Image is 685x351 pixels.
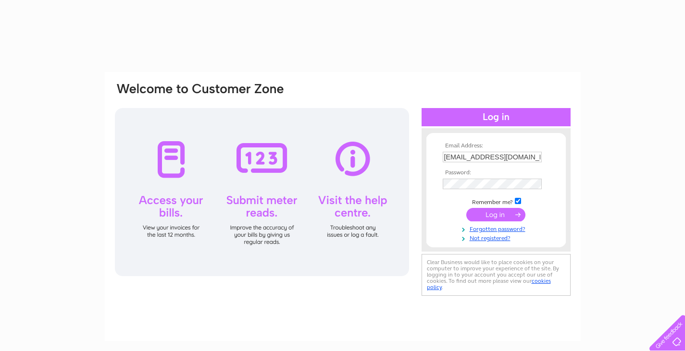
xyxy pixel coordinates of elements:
a: Not registered? [443,233,552,242]
th: Email Address: [440,143,552,149]
a: Forgotten password? [443,224,552,233]
th: Password: [440,169,552,176]
input: Submit [466,208,525,221]
a: cookies policy [427,278,551,290]
td: Remember me? [440,196,552,206]
div: Clear Business would like to place cookies on your computer to improve your experience of the sit... [422,254,571,296]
